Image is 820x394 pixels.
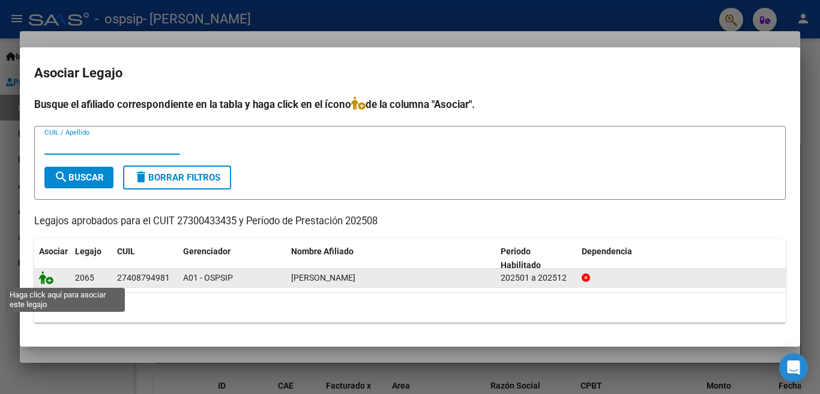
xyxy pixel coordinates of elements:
[183,273,233,282] span: A01 - OSPSIP
[496,239,577,278] datatable-header-cell: Periodo Habilitado
[75,246,101,256] span: Legajo
[286,239,496,278] datatable-header-cell: Nombre Afiliado
[582,246,632,256] span: Dependencia
[117,246,135,256] span: CUIL
[34,62,786,85] h2: Asociar Legajo
[117,271,170,285] div: 27408794981
[134,172,220,183] span: Borrar Filtros
[70,239,112,278] datatable-header-cell: Legajo
[501,271,572,285] div: 202501 a 202512
[178,239,286,278] datatable-header-cell: Gerenciador
[183,246,231,256] span: Gerenciador
[54,170,68,184] mat-icon: search
[123,166,231,190] button: Borrar Filtros
[34,293,786,323] div: 1 registros
[112,239,178,278] datatable-header-cell: CUIL
[34,97,786,112] h4: Busque el afiliado correspondiente en la tabla y haga click en el ícono de la columna "Asociar".
[34,239,70,278] datatable-header-cell: Asociar
[291,246,354,256] span: Nombre Afiliado
[291,273,355,282] span: GONZALEZ KATHERINE DAIANA
[779,353,808,382] div: Open Intercom Messenger
[501,246,541,270] span: Periodo Habilitado
[577,239,786,278] datatable-header-cell: Dependencia
[134,170,148,184] mat-icon: delete
[39,246,68,256] span: Asociar
[75,273,94,282] span: 2065
[44,167,113,188] button: Buscar
[34,214,786,229] p: Legajos aprobados para el CUIT 27300433435 y Período de Prestación 202508
[54,172,104,183] span: Buscar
